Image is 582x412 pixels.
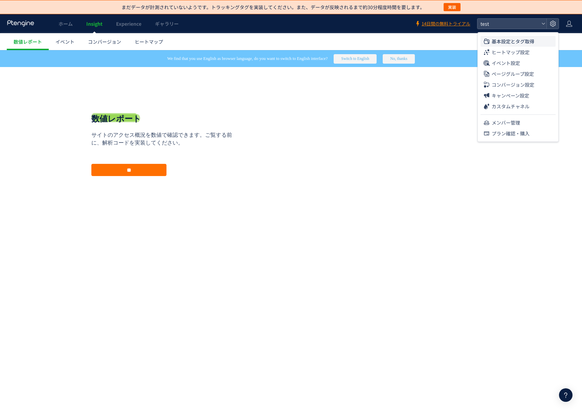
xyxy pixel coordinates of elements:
button: 実装 [444,3,461,11]
p: まだデータが計測されていないようです。トラッキングタグを実装してください。また、データが反映されるまで約30分程度時間を要します。 [121,4,425,10]
span: キャンペーン設定 [492,90,529,101]
span: カスタムチャネル [492,101,530,112]
button: Switch to English [334,4,377,14]
a: 14日間の無料トライアル [415,21,470,27]
h1: 数値レポート [91,63,141,74]
span: ページグループ設定 [492,68,534,79]
span: コンバージョン [88,38,121,45]
span: ヒートマップ [135,38,163,45]
span: We find that you use English as browser language, do you want to switch to English interface? [167,6,328,11]
span: ギャラリー [155,20,179,27]
span: 14日間の無料トライアル [422,21,470,27]
span: 実装 [448,3,456,11]
span: イベント [55,38,74,45]
span: イベント設定 [492,58,520,68]
span: 基本設定とタグ取得 [492,36,534,47]
span: ヒートマップ設定 [492,47,530,58]
span: プラン確認・購入 [492,128,530,139]
span: コンバージョン設定 [492,79,534,90]
span: ホーム [59,20,73,27]
span: test [478,19,539,29]
span: メンバー管理 [492,117,520,128]
span: Experience [116,20,141,27]
span: 数値レポート [14,38,42,45]
p: サイトのアクセス概況を数値で確認できます。ご覧する前に、解析コードを実装してください。 [91,81,237,97]
span: Insight [86,20,103,27]
button: No, thanks [383,4,415,14]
